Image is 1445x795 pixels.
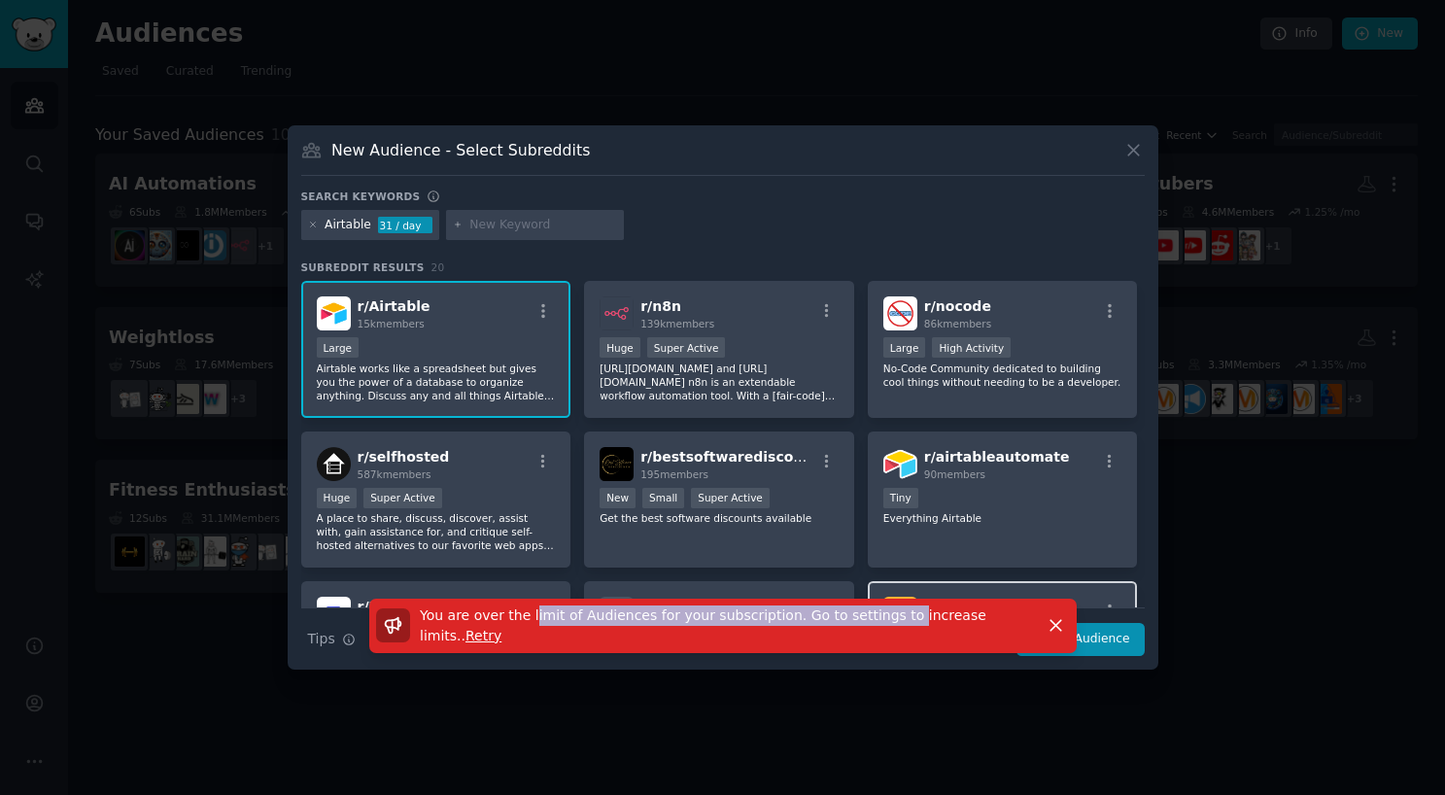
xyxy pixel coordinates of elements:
[465,628,501,643] span: Retry
[358,468,431,480] span: 587k members
[431,261,445,273] span: 20
[317,511,556,552] p: A place to share, discuss, discover, assist with, gain assistance for, and critique self-hosted a...
[924,298,991,314] span: r/ nocode
[600,337,640,358] div: Huge
[378,217,432,234] div: 31 / day
[317,597,351,631] img: NocoDB
[883,296,917,330] img: nocode
[600,296,634,330] img: n8n
[883,362,1122,389] p: No-Code Community dedicated to building cool things without needing to be a developer.
[301,260,425,274] span: Subreddit Results
[469,217,617,234] input: New Keyword
[883,511,1122,525] p: Everything Airtable
[883,488,918,508] div: Tiny
[642,488,684,508] div: Small
[317,337,360,358] div: Large
[647,337,726,358] div: Super Active
[331,140,590,160] h3: New Audience - Select Subreddits
[924,468,985,480] span: 90 members
[317,488,358,508] div: Huge
[924,318,991,329] span: 86k members
[301,190,421,203] h3: Search keywords
[317,447,351,481] img: selfhosted
[325,217,371,234] div: Airtable
[600,511,839,525] p: Get the best software discounts available
[317,362,556,402] p: Airtable works like a spreadsheet but gives you the power of a database to organize anything. Dis...
[317,296,351,330] img: Airtable
[924,449,1070,465] span: r/ airtableautomate
[691,488,770,508] div: Super Active
[932,337,1011,358] div: High Activity
[363,488,442,508] div: Super Active
[883,597,917,631] img: CarolineGirvan
[358,298,430,314] span: r/ Airtable
[600,362,839,402] p: [URL][DOMAIN_NAME] and [URL][DOMAIN_NAME] n8n is an extendable workflow automation tool. With a [...
[600,488,636,508] div: New
[358,449,450,465] span: r/ selfhosted
[600,447,634,481] img: bestsoftwarediscounts
[640,298,681,314] span: r/ n8n
[640,449,827,465] span: r/ bestsoftwarediscounts
[358,318,425,329] span: 15k members
[640,468,708,480] span: 195 members
[640,318,714,329] span: 139k members
[883,447,917,481] img: airtableautomate
[883,337,926,358] div: Large
[420,607,986,643] span: You are over the limit of Audiences for your subscription. Go to settings to increase limits. .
